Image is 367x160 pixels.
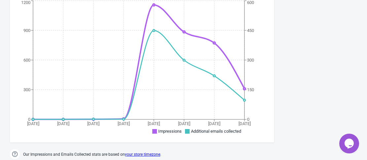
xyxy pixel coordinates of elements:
[125,152,160,157] a: your store timezone
[27,121,39,126] tspan: [DATE]
[23,58,30,63] tspan: 600
[23,149,161,160] span: Our Impressions and Emails Collected stats are based on .
[339,134,360,153] iframe: chat widget
[191,129,241,134] span: Additional emails collected
[247,87,254,92] tspan: 150
[208,121,220,126] tspan: [DATE]
[118,121,130,126] tspan: [DATE]
[23,87,30,92] tspan: 300
[87,121,99,126] tspan: [DATE]
[57,121,69,126] tspan: [DATE]
[28,117,30,122] tspan: 0
[10,149,20,159] img: help.png
[23,28,30,33] tspan: 900
[178,121,190,126] tspan: [DATE]
[239,121,251,126] tspan: [DATE]
[247,117,249,122] tspan: 0
[158,129,182,134] span: Impressions
[247,28,254,33] tspan: 450
[247,58,254,63] tspan: 300
[148,121,160,126] tspan: [DATE]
